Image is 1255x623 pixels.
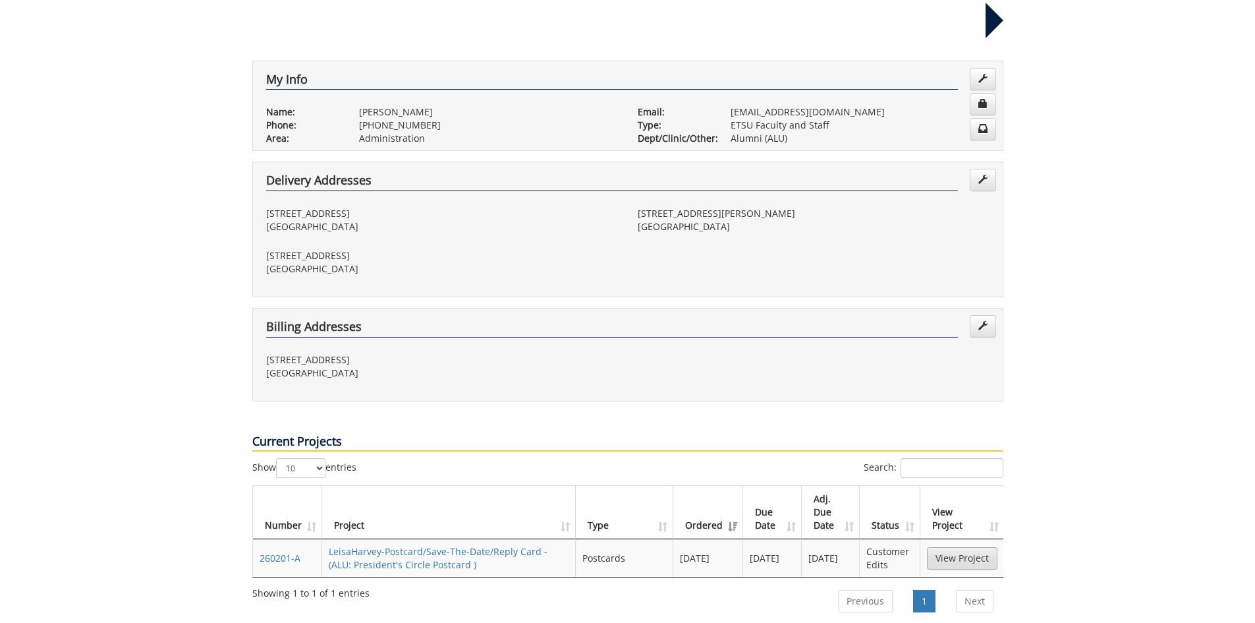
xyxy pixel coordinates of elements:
p: [STREET_ADDRESS][PERSON_NAME] [638,207,990,220]
a: 1 [913,590,935,612]
a: View Project [927,547,997,570]
h4: Delivery Addresses [266,174,958,191]
p: [PERSON_NAME] [359,105,618,119]
th: Number: activate to sort column ascending [253,486,322,539]
p: [GEOGRAPHIC_DATA] [266,367,618,380]
p: [GEOGRAPHIC_DATA] [266,262,618,276]
th: Ordered: activate to sort column ascending [673,486,743,539]
a: Change Communication Preferences [970,118,996,140]
p: ETSU Faculty and Staff [731,119,990,132]
td: [DATE] [673,539,743,577]
select: Showentries [276,458,325,478]
p: [STREET_ADDRESS] [266,353,618,367]
td: Postcards [576,539,673,577]
a: Previous [838,590,893,612]
td: Customer Edits [860,539,920,577]
p: [PHONE_NUMBER] [359,119,618,132]
p: Email: [638,105,711,119]
p: [EMAIL_ADDRESS][DOMAIN_NAME] [731,105,990,119]
p: Current Projects [252,433,1003,452]
p: [STREET_ADDRESS] [266,249,618,262]
p: Alumni (ALU) [731,132,990,145]
th: Project: activate to sort column ascending [322,486,576,539]
p: Administration [359,132,618,145]
p: [GEOGRAPHIC_DATA] [266,220,618,233]
label: Show entries [252,458,356,478]
th: Adj. Due Date: activate to sort column ascending [802,486,860,539]
label: Search: [864,458,1003,478]
a: Next [956,590,993,612]
p: Phone: [266,119,339,132]
a: Edit Info [970,68,996,90]
a: Edit Addresses [970,169,996,191]
a: LeisaHarvey-Postcard/Save-The-Date/Reply Card - (ALU: President's Circle Postcard ) [329,545,547,571]
a: Edit Addresses [970,315,996,338]
a: 260201-A [260,552,300,564]
th: View Project: activate to sort column ascending [920,486,1004,539]
p: [GEOGRAPHIC_DATA] [638,220,990,233]
p: Dept/Clinic/Other: [638,132,711,145]
p: [STREET_ADDRESS] [266,207,618,220]
p: Name: [266,105,339,119]
h4: My Info [266,73,958,90]
p: Area: [266,132,339,145]
input: Search: [901,458,1003,478]
a: Change Password [970,93,996,115]
div: Showing 1 to 1 of 1 entries [252,581,370,600]
td: [DATE] [743,539,802,577]
th: Type: activate to sort column ascending [576,486,673,539]
p: Type: [638,119,711,132]
h4: Billing Addresses [266,320,958,338]
th: Status: activate to sort column ascending [860,486,920,539]
td: [DATE] [802,539,860,577]
th: Due Date: activate to sort column ascending [743,486,802,539]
